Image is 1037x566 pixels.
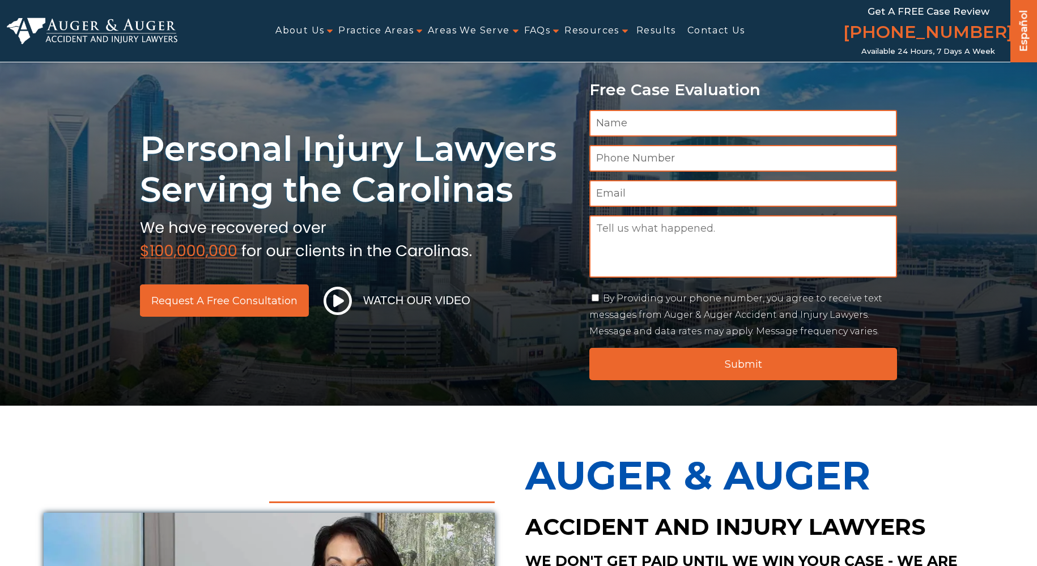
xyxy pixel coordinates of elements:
input: Email [589,180,897,207]
h1: Personal Injury Lawyers Serving the Carolinas [140,129,576,210]
img: sub text [140,216,472,259]
a: Contact Us [687,18,745,44]
a: About Us [275,18,324,44]
a: Practice Areas [338,18,414,44]
a: Resources [564,18,619,44]
a: [PHONE_NUMBER] [843,20,1013,47]
input: Submit [589,348,897,380]
input: Name [589,110,897,137]
a: Areas We Serve [428,18,510,44]
a: Results [636,18,676,44]
h2: Accident and Injury Lawyers [525,511,993,543]
button: Watch Our Video [320,286,474,316]
input: Phone Number [589,145,897,172]
label: By Providing your phone number, you agree to receive text messages from Auger & Auger Accident an... [589,293,882,337]
p: Free Case Evaluation [589,81,897,99]
span: Request a Free Consultation [151,296,297,306]
span: Get a FREE Case Review [868,6,989,17]
a: FAQs [524,18,551,44]
img: Auger & Auger Accident and Injury Lawyers Logo [7,18,177,44]
span: Available 24 Hours, 7 Days a Week [861,47,995,56]
p: Auger & Auger [525,440,993,511]
a: Request a Free Consultation [140,284,309,317]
